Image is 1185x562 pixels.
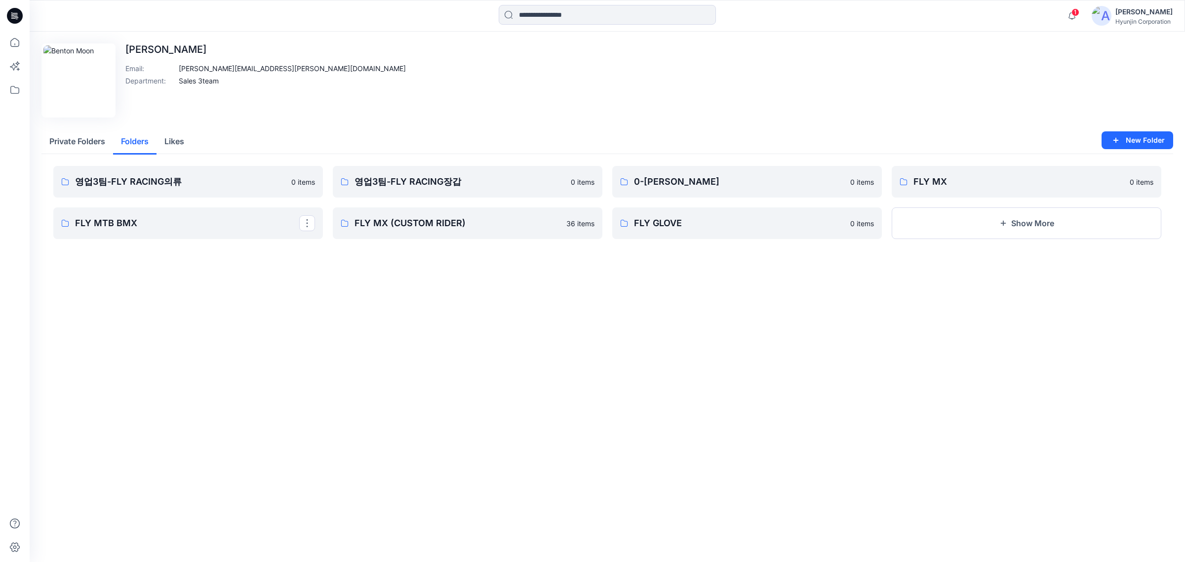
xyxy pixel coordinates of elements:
[634,175,844,189] p: 0-[PERSON_NAME]
[1071,8,1079,16] span: 1
[113,129,157,155] button: Folders
[566,218,594,229] p: 36 items
[634,216,844,230] p: FLY GLOVE
[355,216,560,230] p: FLY MX (CUSTOM RIDER)
[75,175,285,189] p: 영업3팀-FLY RACING의류
[125,63,175,74] p: Email :
[892,207,1161,239] button: Show More
[333,207,602,239] a: FLY MX (CUSTOM RIDER)36 items
[75,216,299,230] p: FLY MTB BMX
[612,207,882,239] a: FLY GLOVE0 items
[43,45,114,116] img: Benton Moon
[53,207,323,239] a: FLY MTB BMX
[41,129,113,155] button: Private Folders
[1115,6,1173,18] div: [PERSON_NAME]
[1102,131,1173,149] button: New Folder
[125,43,406,55] p: [PERSON_NAME]
[179,63,406,74] p: [PERSON_NAME][EMAIL_ADDRESS][PERSON_NAME][DOMAIN_NAME]
[157,129,192,155] button: Likes
[355,175,565,189] p: 영업3팀-FLY RACING장갑
[850,177,874,187] p: 0 items
[1130,177,1153,187] p: 0 items
[53,166,323,198] a: 영업3팀-FLY RACING의류0 items
[333,166,602,198] a: 영업3팀-FLY RACING장갑0 items
[125,76,175,86] p: Department :
[913,175,1124,189] p: FLY MX
[892,166,1161,198] a: FLY MX0 items
[291,177,315,187] p: 0 items
[1115,18,1173,25] div: Hyunjin Corporation
[612,166,882,198] a: 0-[PERSON_NAME]0 items
[850,218,874,229] p: 0 items
[571,177,594,187] p: 0 items
[179,76,219,86] p: Sales 3team
[1092,6,1111,26] img: avatar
